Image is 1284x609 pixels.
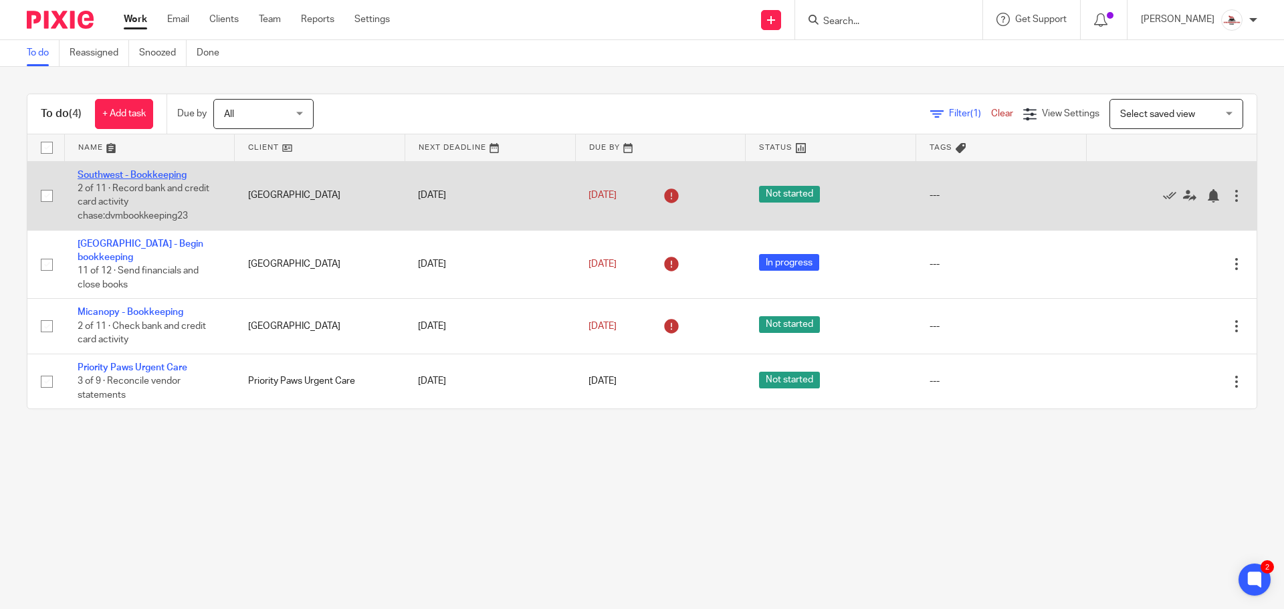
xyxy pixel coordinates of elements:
[970,109,981,118] span: (1)
[78,363,187,372] a: Priority Paws Urgent Care
[405,161,575,230] td: [DATE]
[235,230,405,299] td: [GEOGRAPHIC_DATA]
[78,239,203,262] a: [GEOGRAPHIC_DATA] - Begin bookkeeping
[759,254,819,271] span: In progress
[78,308,183,317] a: Micanopy - Bookkeeping
[167,13,189,26] a: Email
[930,144,952,151] span: Tags
[139,40,187,66] a: Snoozed
[1120,110,1195,119] span: Select saved view
[41,107,82,121] h1: To do
[224,110,234,119] span: All
[95,99,153,129] a: + Add task
[759,316,820,333] span: Not started
[930,374,1073,388] div: ---
[930,320,1073,333] div: ---
[301,13,334,26] a: Reports
[209,13,239,26] a: Clients
[1015,15,1067,24] span: Get Support
[354,13,390,26] a: Settings
[930,257,1073,271] div: ---
[405,354,575,408] td: [DATE]
[759,372,820,388] span: Not started
[588,259,617,269] span: [DATE]
[235,161,405,230] td: [GEOGRAPHIC_DATA]
[27,11,94,29] img: Pixie
[78,266,199,289] span: 11 of 12 · Send financials and close books
[27,40,60,66] a: To do
[588,191,617,200] span: [DATE]
[197,40,229,66] a: Done
[69,108,82,119] span: (4)
[78,322,206,345] span: 2 of 11 · Check bank and credit card activity
[405,230,575,299] td: [DATE]
[78,170,187,180] a: Southwest - Bookkeeping
[949,109,991,118] span: Filter
[1042,109,1099,118] span: View Settings
[405,299,575,354] td: [DATE]
[235,299,405,354] td: [GEOGRAPHIC_DATA]
[259,13,281,26] a: Team
[1141,13,1214,26] p: [PERSON_NAME]
[822,16,942,28] input: Search
[1261,560,1274,574] div: 2
[930,189,1073,202] div: ---
[235,354,405,408] td: Priority Paws Urgent Care
[1163,189,1183,202] a: Mark as done
[759,186,820,203] span: Not started
[588,376,617,386] span: [DATE]
[78,376,181,400] span: 3 of 9 · Reconcile vendor statements
[177,107,207,120] p: Due by
[124,13,147,26] a: Work
[991,109,1013,118] a: Clear
[70,40,129,66] a: Reassigned
[1221,9,1243,31] img: EtsyProfilePhoto.jpg
[588,322,617,331] span: [DATE]
[78,184,209,221] span: 2 of 11 · Record bank and credit card activity chase:dvmbookkeeping23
